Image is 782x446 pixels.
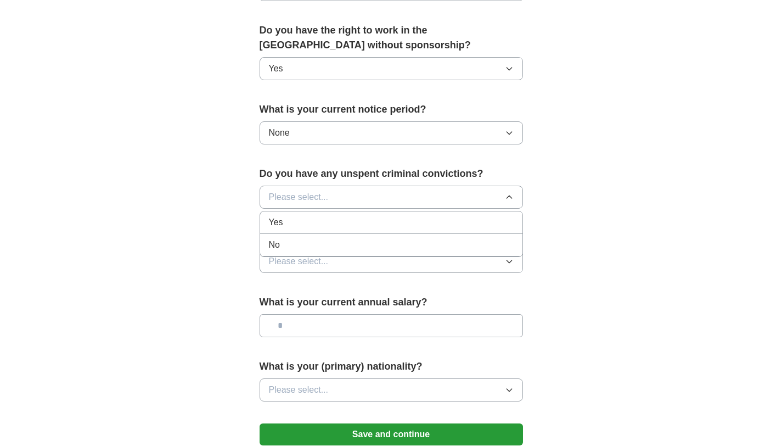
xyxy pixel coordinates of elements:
[269,238,280,252] span: No
[269,216,283,229] span: Yes
[269,383,329,397] span: Please select...
[269,62,283,75] span: Yes
[260,121,523,144] button: None
[260,23,523,53] label: Do you have the right to work in the [GEOGRAPHIC_DATA] without sponsorship?
[260,57,523,80] button: Yes
[260,378,523,402] button: Please select...
[260,295,523,310] label: What is your current annual salary?
[260,102,523,117] label: What is your current notice period?
[260,359,523,374] label: What is your (primary) nationality?
[260,250,523,273] button: Please select...
[260,186,523,209] button: Please select...
[260,423,523,445] button: Save and continue
[269,126,290,140] span: None
[269,255,329,268] span: Please select...
[260,166,523,181] label: Do you have any unspent criminal convictions?
[269,191,329,204] span: Please select...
